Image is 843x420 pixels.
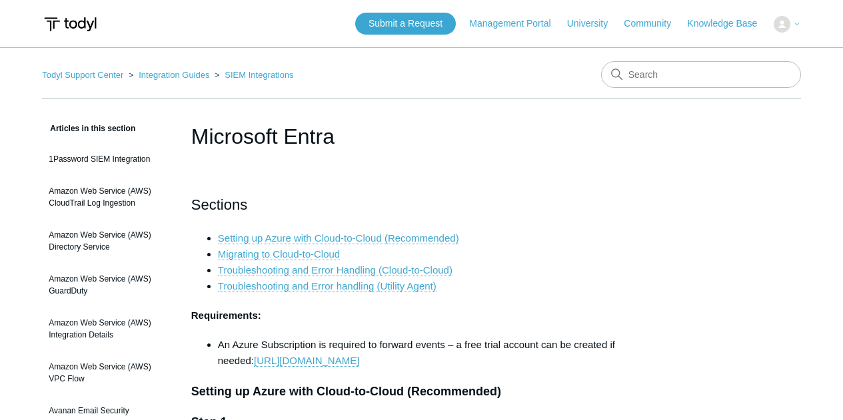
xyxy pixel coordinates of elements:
[42,70,126,80] li: Todyl Support Center
[126,70,212,80] li: Integration Guides
[42,124,135,133] span: Articles in this section
[218,264,452,276] a: Troubleshooting and Error Handling (Cloud-to-Cloud)
[42,70,123,80] a: Todyl Support Center
[139,70,209,80] a: Integration Guides
[42,146,171,172] a: 1Password SIEM Integration
[567,17,621,31] a: University
[469,17,564,31] a: Management Portal
[42,354,171,391] a: Amazon Web Service (AWS) VPC Flow
[601,61,801,88] input: Search
[42,266,171,304] a: Amazon Web Service (AWS) GuardDuty
[191,310,261,321] strong: Requirements:
[218,248,340,260] a: Migrating to Cloud-to-Cloud
[218,232,459,244] a: Setting up Azure with Cloud-to-Cloud (Recommended)
[42,222,171,260] a: Amazon Web Service (AWS) Directory Service
[254,355,359,367] a: [URL][DOMAIN_NAME]
[42,178,171,216] a: Amazon Web Service (AWS) CloudTrail Log Ingestion
[42,310,171,347] a: Amazon Web Service (AWS) Integration Details
[355,13,456,35] a: Submit a Request
[225,70,293,80] a: SIEM Integrations
[191,382,652,401] h3: Setting up Azure with Cloud-to-Cloud (Recommended)
[687,17,770,31] a: Knowledge Base
[212,70,294,80] li: SIEM Integrations
[191,193,652,216] h2: Sections
[191,120,652,152] h1: Microsoft Entra
[218,337,652,369] li: An Azure Subscription is required to forward events – a free trial account can be created if needed:
[624,17,684,31] a: Community
[42,12,99,37] img: Todyl Support Center Help Center home page
[218,280,436,292] a: Troubleshooting and Error handling (Utility Agent)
